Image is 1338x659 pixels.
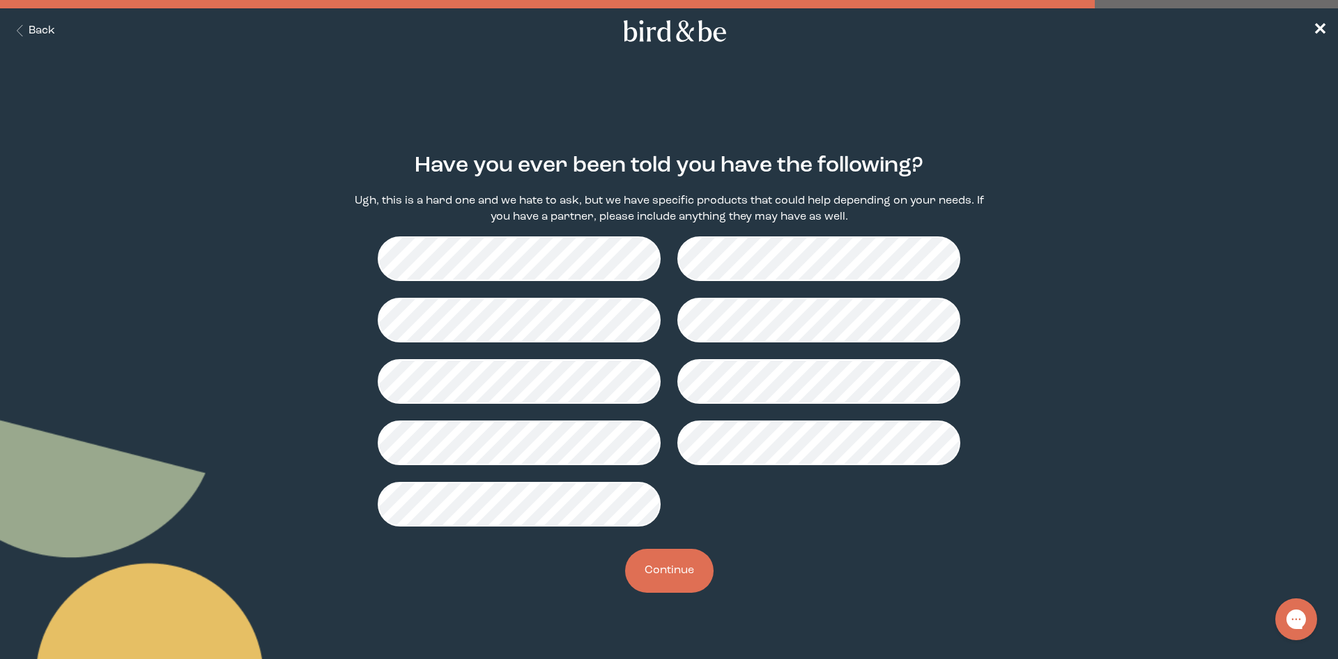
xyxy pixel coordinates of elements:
p: Ugh, this is a hard one and we hate to ask, but we have specific products that could help dependi... [346,193,992,225]
h2: Have you ever been told you have the following? [415,150,923,182]
button: Continue [625,549,714,593]
a: ✕ [1313,19,1327,43]
button: Back Button [11,23,55,39]
span: ✕ [1313,22,1327,39]
iframe: Gorgias live chat messenger [1268,593,1324,645]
